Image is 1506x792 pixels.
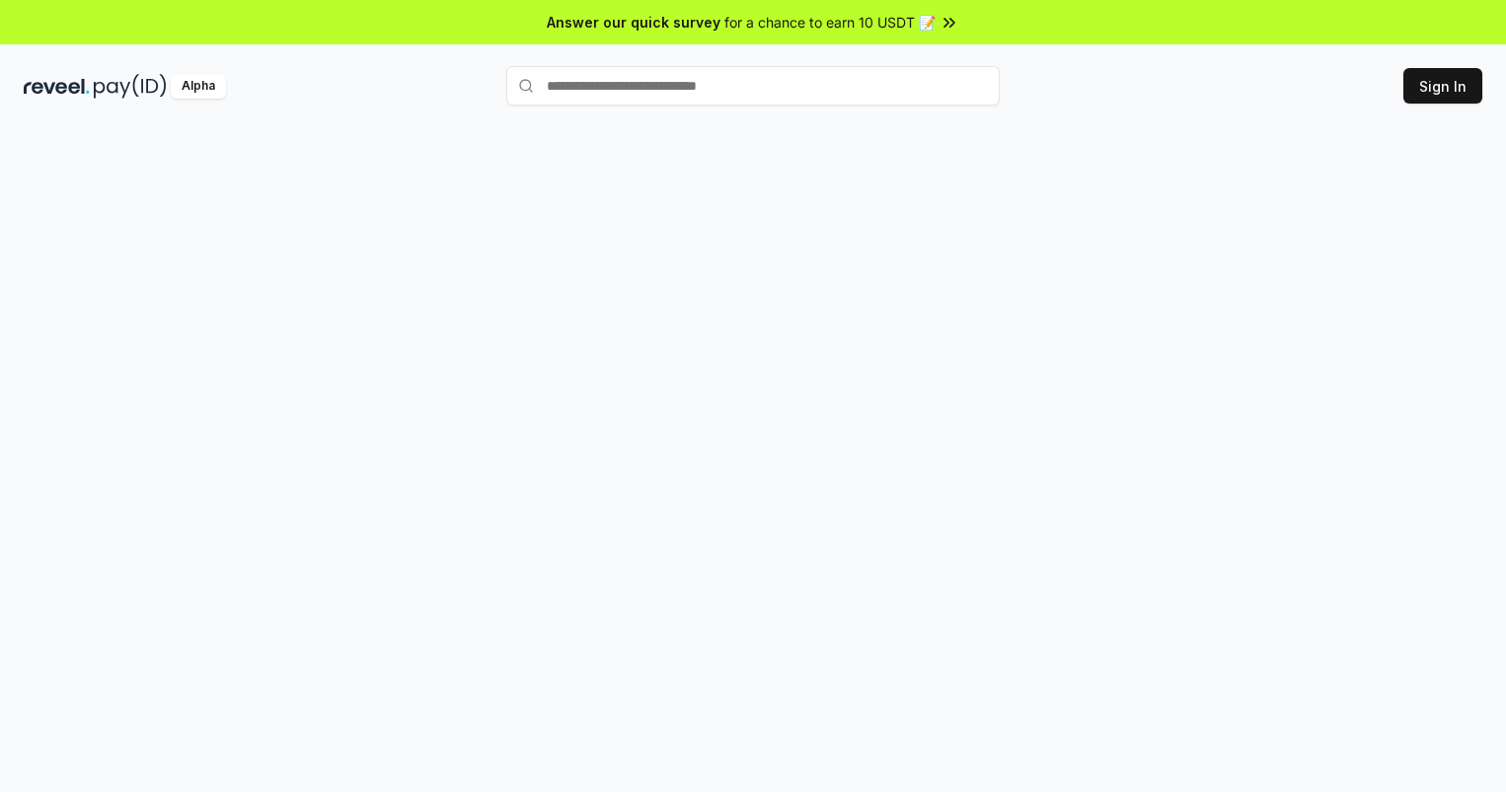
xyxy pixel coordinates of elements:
img: pay_id [94,74,167,99]
span: Answer our quick survey [547,12,720,33]
span: for a chance to earn 10 USDT 📝 [724,12,936,33]
button: Sign In [1403,68,1482,104]
div: Alpha [171,74,226,99]
img: reveel_dark [24,74,90,99]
